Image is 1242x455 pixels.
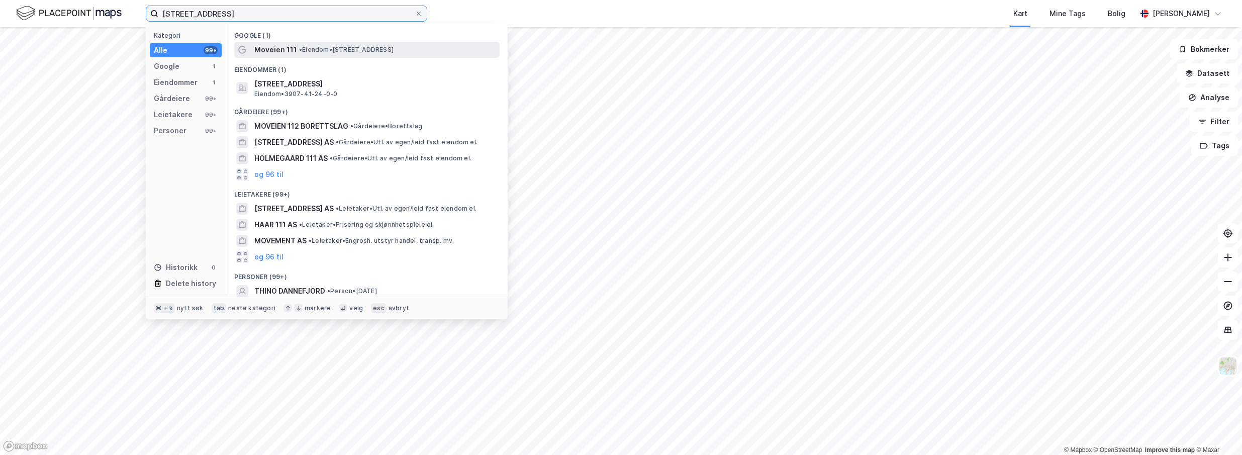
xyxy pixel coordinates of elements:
div: Historikk [154,261,198,274]
span: MOVEMENT AS [254,235,307,247]
span: Leietaker • Frisering og skjønnhetspleie el. [299,221,434,229]
div: Mine Tags [1049,8,1086,20]
div: 99+ [204,127,218,135]
span: MOVEIEN 112 BORETTSLAG [254,120,348,132]
img: logo.f888ab2527a4732fd821a326f86c7f29.svg [16,5,122,22]
div: markere [305,304,331,312]
span: • [327,287,330,295]
span: HOLMEGAARD 111 AS [254,152,328,164]
div: [PERSON_NAME] [1153,8,1210,20]
span: HAAR 111 AS [254,219,297,231]
span: Person • [DATE] [327,287,377,295]
span: [STREET_ADDRESS] AS [254,136,334,148]
div: esc [371,303,387,313]
span: Gårdeiere • Utl. av egen/leid fast eiendom el. [330,154,471,162]
iframe: Chat Widget [1192,407,1242,455]
span: Leietaker • Engrosh. utstyr handel, transp. mv. [309,237,454,245]
div: neste kategori [228,304,275,312]
div: 1 [210,78,218,86]
button: og 96 til [254,168,283,180]
span: • [299,221,302,228]
div: Leietakere [154,109,193,121]
span: Eiendom • 3907-41-24-0-0 [254,90,337,98]
div: Eiendommer [154,76,198,88]
a: Improve this map [1145,446,1195,453]
div: Gårdeiere [154,93,190,105]
button: Datasett [1177,63,1238,83]
div: velg [349,304,363,312]
span: Leietaker • Utl. av egen/leid fast eiendom el. [336,205,476,213]
div: Personer [154,125,186,137]
div: 0 [210,263,218,271]
button: Analyse [1180,87,1238,108]
div: 99+ [204,46,218,54]
a: OpenStreetMap [1094,446,1142,453]
div: Bolig [1108,8,1125,20]
span: THINO DANNEFJORD [254,285,325,297]
div: Eiendommer (1) [226,58,508,76]
span: • [350,122,353,130]
input: Søk på adresse, matrikkel, gårdeiere, leietakere eller personer [158,6,415,21]
div: Gårdeiere (99+) [226,100,508,118]
button: og 96 til [254,251,283,263]
div: Delete history [166,278,216,290]
span: [STREET_ADDRESS] AS [254,203,334,215]
div: tab [212,303,227,313]
span: Gårdeiere • Borettslag [350,122,422,130]
span: [STREET_ADDRESS] [254,78,496,90]
div: 1 [210,62,218,70]
a: Mapbox homepage [3,440,47,452]
div: Google [154,60,179,72]
div: 99+ [204,111,218,119]
div: Kart [1013,8,1027,20]
span: Eiendom • [STREET_ADDRESS] [299,46,394,54]
div: Kontrollprogram for chat [1192,407,1242,455]
span: Moveien 111 [254,44,297,56]
button: Bokmerker [1170,39,1238,59]
span: • [336,205,339,212]
div: 99+ [204,95,218,103]
div: Personer (99+) [226,265,508,283]
div: ⌘ + k [154,303,175,313]
a: Mapbox [1064,446,1092,453]
img: Z [1218,356,1237,376]
div: nytt søk [177,304,204,312]
span: • [330,154,333,162]
span: • [309,237,312,244]
div: avbryt [389,304,409,312]
div: Leietakere (99+) [226,183,508,201]
button: Tags [1191,136,1238,156]
span: • [336,138,339,146]
span: • [299,46,302,53]
div: Alle [154,44,167,56]
span: Gårdeiere • Utl. av egen/leid fast eiendom el. [336,138,477,146]
button: Filter [1190,112,1238,132]
div: Kategori [154,32,222,39]
div: Google (1) [226,24,508,42]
